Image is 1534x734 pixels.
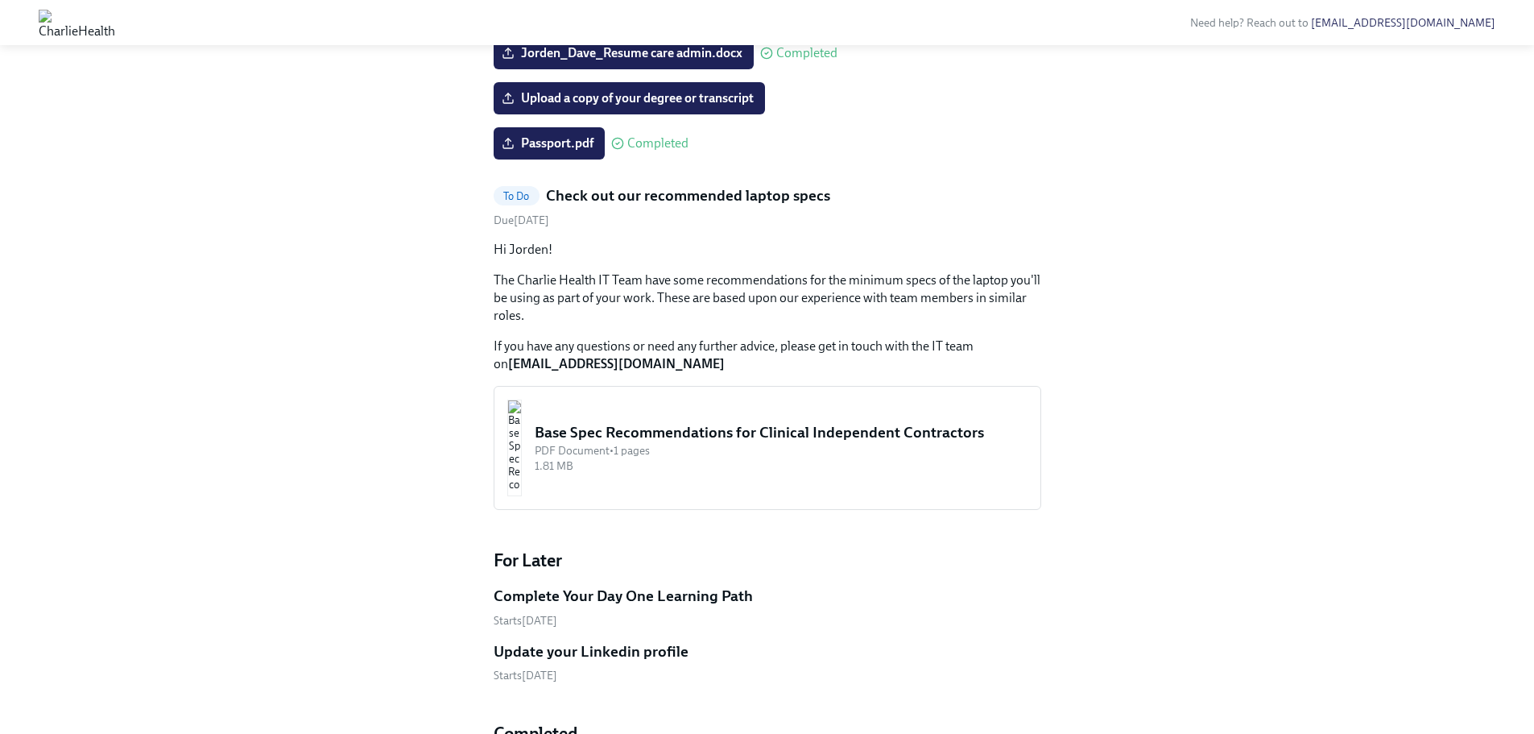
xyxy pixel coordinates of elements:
a: Update your Linkedin profileStarts[DATE] [494,641,1041,684]
p: The Charlie Health IT Team have some recommendations for the minimum specs of the laptop you'll b... [494,272,1041,325]
label: Upload a copy of your degree or transcript [494,82,765,114]
span: Starts [DATE] [494,614,557,628]
a: [EMAIL_ADDRESS][DOMAIN_NAME] [1311,16,1495,30]
a: Complete Your Day One Learning PathStarts[DATE] [494,586,1041,628]
div: 1.81 MB [535,458,1027,474]
strong: [EMAIL_ADDRESS][DOMAIN_NAME] [508,356,725,371]
span: Need help? Reach out to [1190,16,1495,30]
p: Hi Jorden! [494,241,1041,259]
p: If you have any questions or need any further advice, please get in touch with the IT team on [494,338,1041,373]
span: To Do [494,190,540,202]
label: Passport.pdf [494,127,605,160]
span: Due [DATE] [494,214,549,227]
div: PDF Document • 1 pages [535,443,1027,458]
h4: For Later [494,549,1041,573]
span: Passport.pdf [505,135,593,151]
label: Jorden_Dave_Resume care admin.docx [494,37,754,69]
img: Base Spec Recommendations for Clinical Independent Contractors [507,400,522,496]
span: Jorden_Dave_Resume care admin.docx [505,45,742,61]
button: Base Spec Recommendations for Clinical Independent ContractorsPDF Document•1 pages1.81 MB [494,386,1041,510]
span: Upload a copy of your degree or transcript [505,90,754,106]
div: Base Spec Recommendations for Clinical Independent Contractors [535,422,1027,443]
span: Completed [627,137,688,150]
h5: Complete Your Day One Learning Path [494,586,753,607]
h5: Update your Linkedin profile [494,641,688,662]
span: Starts [DATE] [494,669,557,682]
span: Completed [776,47,837,60]
h5: Check out our recommended laptop specs [546,185,830,206]
a: To DoCheck out our recommended laptop specsDue[DATE] [494,185,1041,228]
img: CharlieHealth [39,10,115,35]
